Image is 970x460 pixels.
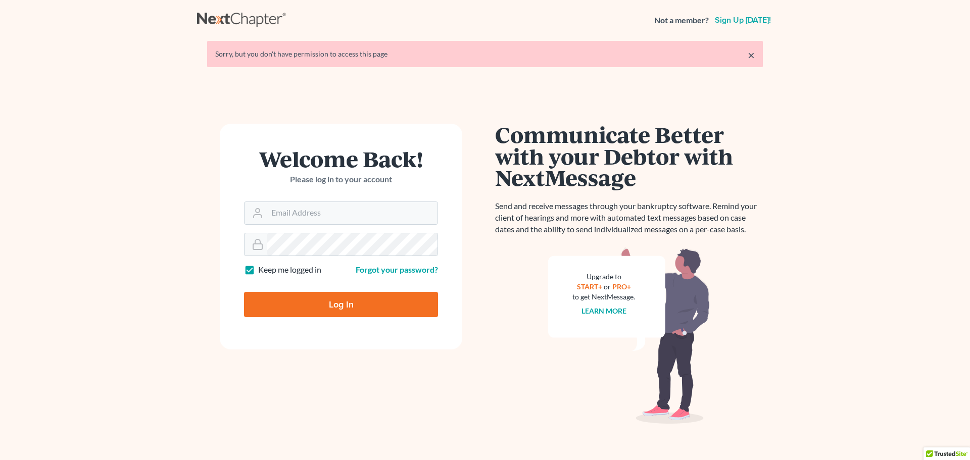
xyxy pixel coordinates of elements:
label: Keep me logged in [258,264,321,276]
a: START+ [577,282,602,291]
p: Please log in to your account [244,174,438,185]
div: Sorry, but you don't have permission to access this page [215,49,755,59]
a: × [748,49,755,61]
p: Send and receive messages through your bankruptcy software. Remind your client of hearings and mo... [495,200,763,235]
h1: Welcome Back! [244,148,438,170]
strong: Not a member? [654,15,709,26]
a: Forgot your password? [356,265,438,274]
input: Email Address [267,202,438,224]
div: to get NextMessage. [572,292,635,302]
input: Log In [244,292,438,317]
a: PRO+ [612,282,631,291]
a: Sign up [DATE]! [713,16,773,24]
img: nextmessage_bg-59042aed3d76b12b5cd301f8e5b87938c9018125f34e5fa2b7a6b67550977c72.svg [548,247,710,424]
div: Upgrade to [572,272,635,282]
a: Learn more [581,306,626,315]
span: or [604,282,611,291]
h1: Communicate Better with your Debtor with NextMessage [495,124,763,188]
